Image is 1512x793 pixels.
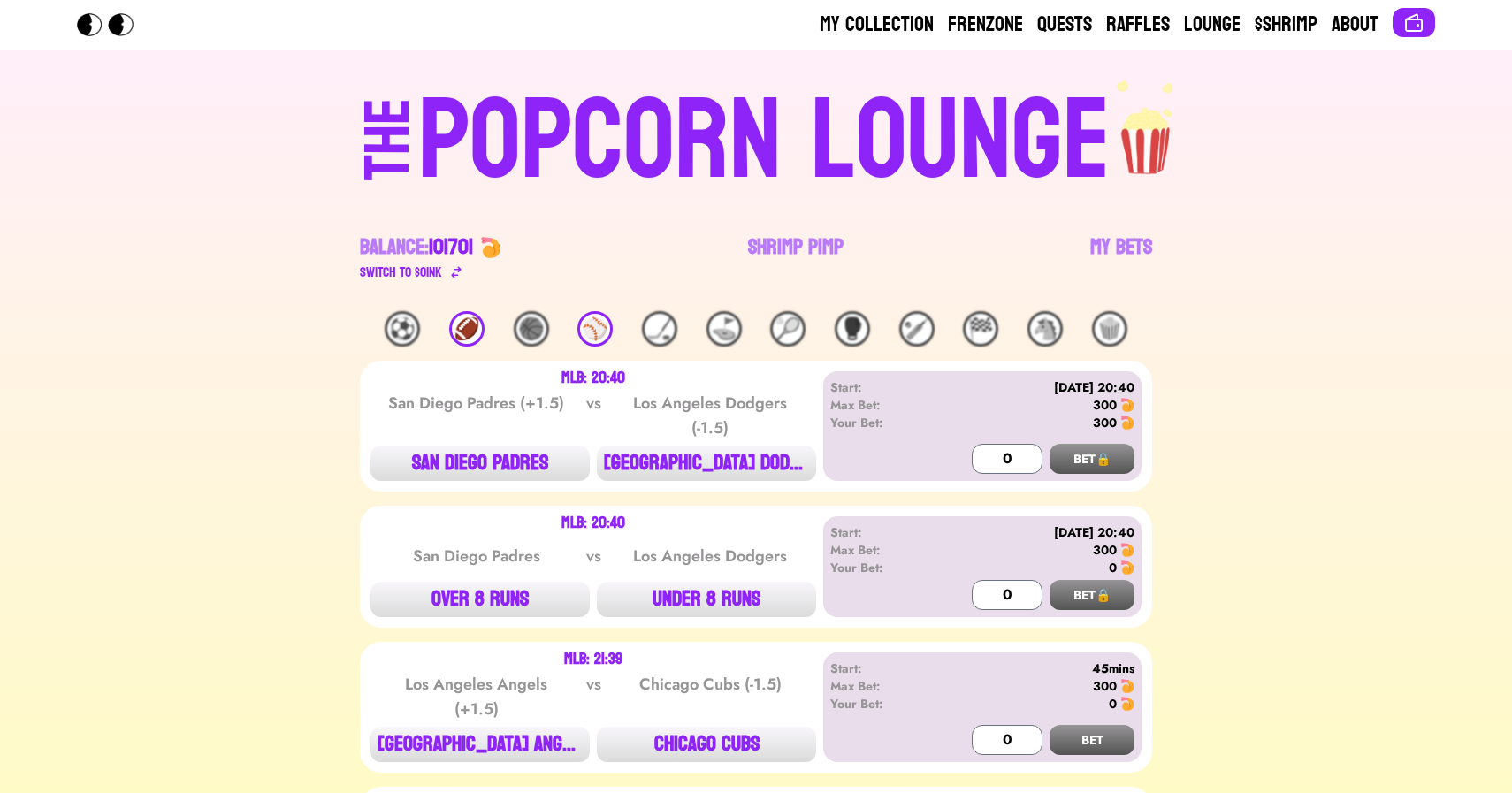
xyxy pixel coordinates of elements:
button: SAN DIEGO PADRES [370,446,590,481]
button: BET [1050,725,1134,755]
div: 🐴 [1027,311,1063,347]
div: 🏀 [514,311,549,347]
a: Lounge [1184,11,1241,39]
img: 🍤 [1120,560,1134,575]
a: Frenzone [948,11,1023,39]
button: [GEOGRAPHIC_DATA] ANGE... [370,727,590,762]
div: MLB: 20:40 [561,371,625,385]
div: Los Angeles Angels (+1.5) [387,672,566,721]
div: POPCORN LOUNGE [418,85,1111,198]
a: My Collection [820,11,934,39]
div: Los Angeles Dodgers [621,544,799,568]
img: 🍤 [1120,543,1134,557]
div: 🏒 [642,311,677,347]
a: Shrimp Pimp [748,233,844,283]
div: 🏈 [449,311,485,347]
span: 101701 [429,228,473,266]
div: 300 [1093,396,1117,414]
div: Max Bet: [830,677,932,695]
div: THE [356,98,420,216]
img: Connect wallet [1403,12,1424,34]
div: Max Bet: [830,396,932,414]
div: Start: [830,378,932,396]
div: Your Bet: [830,559,932,576]
button: OVER 8 RUNS [370,582,590,617]
button: [GEOGRAPHIC_DATA] DODG... [597,446,816,481]
img: 🍤 [1120,398,1134,412]
div: 300 [1093,541,1117,559]
div: Switch to $ OINK [360,262,442,283]
a: Quests [1037,11,1092,39]
div: vs [583,672,605,721]
div: San Diego Padres [387,544,566,568]
div: Your Bet: [830,414,932,431]
div: Start: [830,523,932,541]
div: ⛳️ [706,311,742,347]
div: [DATE] 20:40 [932,523,1134,541]
div: 0 [1109,695,1117,713]
div: Chicago Cubs (-1.5) [621,672,799,721]
div: 🏁 [963,311,998,347]
img: Popcorn [77,13,148,36]
div: 🎾 [770,311,806,347]
div: San Diego Padres (+1.5) [387,391,566,440]
img: popcorn [1111,78,1183,177]
div: Los Angeles Dodgers (-1.5) [621,391,799,440]
div: Your Bet: [830,695,932,713]
button: UNDER 8 RUNS [597,582,816,617]
button: BET🔒 [1050,580,1134,610]
div: vs [583,544,605,568]
div: 45mins [932,660,1134,677]
div: Max Bet: [830,541,932,559]
img: 🍤 [1120,416,1134,430]
div: [DATE] 20:40 [932,378,1134,396]
div: vs [583,391,605,440]
div: 🏏 [899,311,935,347]
div: 🥊 [835,311,870,347]
div: MLB: 20:40 [561,516,625,530]
a: About [1332,11,1378,39]
img: 🍤 [1120,697,1134,711]
a: Raffles [1106,11,1170,39]
div: Start: [830,660,932,677]
a: My Bets [1090,233,1152,283]
a: THEPOPCORN LOUNGEpopcorn [211,78,1301,198]
img: 🍤 [480,237,501,258]
div: 🍿 [1092,311,1127,347]
div: MLB: 21:39 [564,652,622,667]
div: 0 [1109,559,1117,576]
a: $Shrimp [1255,11,1317,39]
div: 300 [1093,677,1117,695]
div: 300 [1093,414,1117,431]
button: CHICAGO CUBS [597,727,816,762]
div: ⚽️ [385,311,420,347]
div: Balance: [360,233,473,262]
button: BET🔒 [1050,444,1134,474]
img: 🍤 [1120,679,1134,693]
div: ⚾️ [577,311,613,347]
